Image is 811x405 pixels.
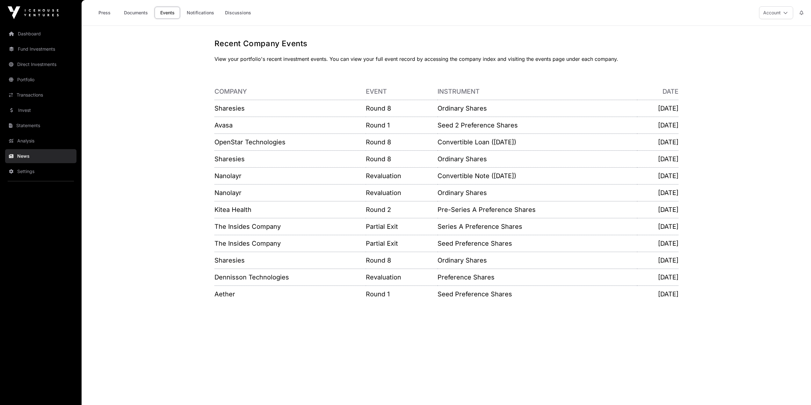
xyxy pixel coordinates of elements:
[366,83,438,100] th: Event
[5,103,76,117] a: Invest
[214,55,678,63] p: View your portfolio's recent investment events. You can view your full event record by accessing ...
[438,138,637,147] p: Convertible Loan ([DATE])
[214,189,242,197] a: Nanolayr
[438,273,637,282] p: Preference Shares
[214,121,233,129] a: Avasa
[214,172,242,180] a: Nanolayr
[214,39,678,49] h1: Recent Company Events
[214,273,289,281] a: Dennisson Technologies
[637,239,678,248] p: [DATE]
[366,104,438,113] p: Round 8
[438,256,637,265] p: Ordinary Shares
[438,104,637,113] p: Ordinary Shares
[366,290,438,299] p: Round 1
[438,83,637,100] th: Instrument
[366,188,438,197] p: Revaluation
[637,205,678,214] p: [DATE]
[438,205,637,214] p: Pre-Series A Preference Shares
[637,256,678,265] p: [DATE]
[214,155,245,163] a: Sharesies
[366,138,438,147] p: Round 8
[637,83,678,100] th: Date
[438,290,637,299] p: Seed Preference Shares
[214,105,245,112] a: Sharesies
[221,7,255,19] a: Discussions
[366,256,438,265] p: Round 8
[759,6,793,19] button: Account
[366,222,438,231] p: Partial Exit
[214,206,251,213] a: Kitea Health
[5,88,76,102] a: Transactions
[637,188,678,197] p: [DATE]
[8,6,59,19] img: Icehouse Ventures Logo
[5,57,76,71] a: Direct Investments
[438,239,637,248] p: Seed Preference Shares
[637,104,678,113] p: [DATE]
[214,138,286,146] a: OpenStar Technologies
[366,155,438,163] p: Round 8
[779,374,811,405] iframe: Chat Widget
[5,42,76,56] a: Fund Investments
[5,27,76,41] a: Dashboard
[5,164,76,178] a: Settings
[637,171,678,180] p: [DATE]
[214,223,281,230] a: The Insides Company
[637,273,678,282] p: [DATE]
[366,239,438,248] p: Partial Exit
[5,134,76,148] a: Analysis
[366,273,438,282] p: Revaluation
[366,171,438,180] p: Revaluation
[438,155,637,163] p: Ordinary Shares
[438,188,637,197] p: Ordinary Shares
[438,171,637,180] p: Convertible Note ([DATE])
[366,121,438,130] p: Round 1
[120,7,152,19] a: Documents
[5,73,76,87] a: Portfolio
[438,222,637,231] p: Series A Preference Shares
[637,138,678,147] p: [DATE]
[5,149,76,163] a: News
[637,155,678,163] p: [DATE]
[637,222,678,231] p: [DATE]
[438,121,637,130] p: Seed 2 Preference Shares
[214,257,245,264] a: Sharesies
[92,7,117,19] a: Press
[5,119,76,133] a: Statements
[214,290,235,298] a: Aether
[214,240,281,247] a: The Insides Company
[637,121,678,130] p: [DATE]
[637,290,678,299] p: [DATE]
[214,83,366,100] th: Company
[183,7,218,19] a: Notifications
[155,7,180,19] a: Events
[366,205,438,214] p: Round 2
